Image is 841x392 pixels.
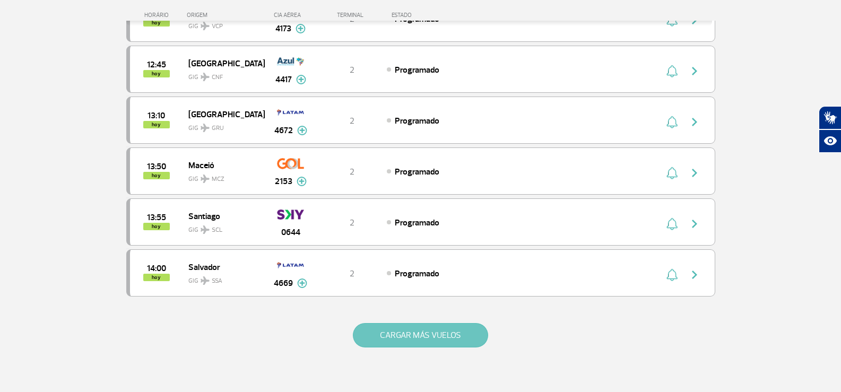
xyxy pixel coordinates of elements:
[666,65,678,77] img: sino-painel-voo.svg
[296,75,306,84] img: mais-info-painel-voo.svg
[188,220,256,235] span: GIG
[148,112,165,119] span: 2025-09-29 13:10:00
[212,225,222,235] span: SCL
[688,65,701,77] img: seta-direita-painel-voo.svg
[188,271,256,286] span: GIG
[212,22,223,31] span: VCP
[143,121,170,128] span: hoy
[274,124,293,137] span: 4672
[350,116,354,126] span: 2
[188,158,256,172] span: Maceió
[201,22,210,30] img: destiny_airplane.svg
[353,323,488,347] button: CARGAR MÁS VUELOS
[274,277,293,290] span: 4669
[188,209,256,223] span: Santiago
[188,67,256,82] span: GIG
[201,276,210,285] img: destiny_airplane.svg
[143,223,170,230] span: hoy
[188,169,256,184] span: GIG
[275,73,292,86] span: 4417
[188,260,256,274] span: Salvador
[350,268,354,279] span: 2
[143,70,170,77] span: hoy
[395,116,439,126] span: Programado
[688,167,701,179] img: seta-direita-painel-voo.svg
[395,167,439,177] span: Programado
[212,276,222,286] span: SSA
[275,22,291,35] span: 4173
[297,278,307,288] img: mais-info-painel-voo.svg
[201,124,210,132] img: destiny_airplane.svg
[819,129,841,153] button: Abrir recursos assistivos.
[201,73,210,81] img: destiny_airplane.svg
[297,126,307,135] img: mais-info-painel-voo.svg
[188,107,256,121] span: [GEOGRAPHIC_DATA]
[386,12,473,19] div: ESTADO
[395,268,439,279] span: Programado
[281,226,300,239] span: 0644
[143,172,170,179] span: hoy
[395,217,439,228] span: Programado
[212,73,223,82] span: CNF
[819,106,841,129] button: Abrir tradutor de língua de sinais.
[395,65,439,75] span: Programado
[819,106,841,153] div: Plugin de acessibilidade da Hand Talk.
[147,163,166,170] span: 2025-09-29 13:50:00
[666,167,678,179] img: sino-painel-voo.svg
[688,217,701,230] img: seta-direita-painel-voo.svg
[212,124,224,133] span: GRU
[201,175,210,183] img: destiny_airplane.svg
[264,12,317,19] div: CIA AÉREA
[143,274,170,281] span: hoy
[147,61,166,68] span: 2025-09-29 12:45:00
[201,225,210,234] img: destiny_airplane.svg
[187,12,264,19] div: ORIGEM
[666,116,678,128] img: sino-painel-voo.svg
[666,268,678,281] img: sino-painel-voo.svg
[188,56,256,70] span: [GEOGRAPHIC_DATA]
[317,12,386,19] div: TERMINAL
[147,265,166,272] span: 2025-09-29 14:00:00
[350,217,354,228] span: 2
[129,12,187,19] div: HORÁRIO
[296,24,306,33] img: mais-info-painel-voo.svg
[666,217,678,230] img: sino-painel-voo.svg
[350,167,354,177] span: 2
[147,214,166,221] span: 2025-09-29 13:55:00
[688,268,701,281] img: seta-direita-painel-voo.svg
[275,175,292,188] span: 2153
[297,177,307,186] img: mais-info-painel-voo.svg
[212,175,224,184] span: MCZ
[688,116,701,128] img: seta-direita-painel-voo.svg
[350,65,354,75] span: 2
[188,118,256,133] span: GIG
